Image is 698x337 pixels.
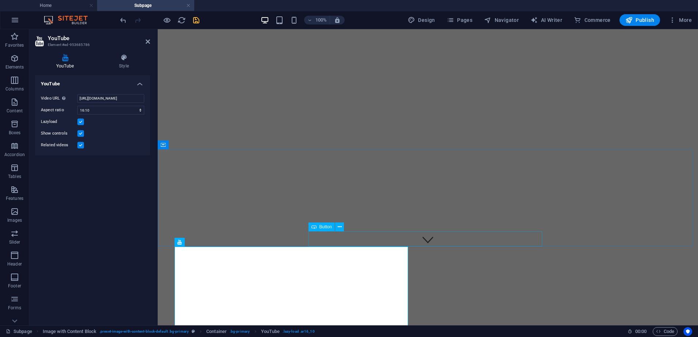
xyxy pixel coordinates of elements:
p: Slider [9,239,20,245]
div: Design (Ctrl+Alt+Y) [405,14,438,26]
button: Design [405,14,438,26]
p: Favorites [5,42,24,48]
button: Commerce [571,14,614,26]
p: Boxes [9,130,21,136]
label: Show controls [41,129,77,138]
img: Editor Logo [42,16,97,24]
button: undo [119,16,127,24]
span: Button [319,225,332,229]
span: AI Writer [530,16,562,24]
p: Images [7,217,22,223]
h6: Session time [628,327,647,336]
button: Usercentrics [683,327,692,336]
button: Pages [444,14,475,26]
p: Columns [5,86,24,92]
span: Publish [625,16,654,24]
h4: YouTube [35,75,150,88]
h4: Subpage [97,1,194,9]
a: Click to cancel selection. Double-click to open Pages [6,327,32,336]
button: 100% [304,16,330,24]
span: Pages [447,16,472,24]
span: Navigator [484,16,519,24]
label: Aspect ratio [41,106,77,115]
span: 00 00 [635,327,647,336]
i: On resize automatically adjust zoom level to fit chosen device. [334,17,341,23]
p: Tables [8,174,21,179]
span: Design [408,16,435,24]
span: Click to select. Double-click to edit [206,327,227,336]
p: Accordion [4,152,25,158]
i: This element is a customizable preset [192,329,195,333]
i: Undo: Change button (Ctrl+Z) [119,16,127,24]
p: Footer [8,283,21,289]
h6: 100% [315,16,327,24]
i: Save (Ctrl+S) [192,16,200,24]
button: Navigator [481,14,522,26]
button: reload [177,16,186,24]
span: Commerce [574,16,611,24]
span: . preset-image-with-content-block-default .bg-primary [99,327,189,336]
p: Header [7,261,22,267]
span: . bg-primary [230,327,250,336]
label: Related videos [41,141,77,150]
h2: YouTube [48,35,150,42]
label: Lazyload [41,117,77,126]
button: AI Writer [528,14,565,26]
h4: YouTube [35,54,98,69]
button: save [192,16,200,24]
i: Reload page [177,16,186,24]
p: Content [7,108,23,114]
span: . lazy-load .ar16_10 [283,327,315,336]
span: Click to select. Double-click to edit [261,327,280,336]
span: More [669,16,692,24]
p: Features [6,195,23,201]
span: Click to select. Double-click to edit [43,327,96,336]
label: Video URL [41,94,77,103]
button: Code [653,327,678,336]
span: : [640,329,641,334]
button: Publish [620,14,660,26]
h4: Style [98,54,150,69]
span: Code [656,327,674,336]
p: Elements [5,64,24,70]
button: More [666,14,695,26]
h3: Element #ed-953685786 [48,42,135,48]
nav: breadcrumb [43,327,315,336]
p: Forms [8,305,21,311]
